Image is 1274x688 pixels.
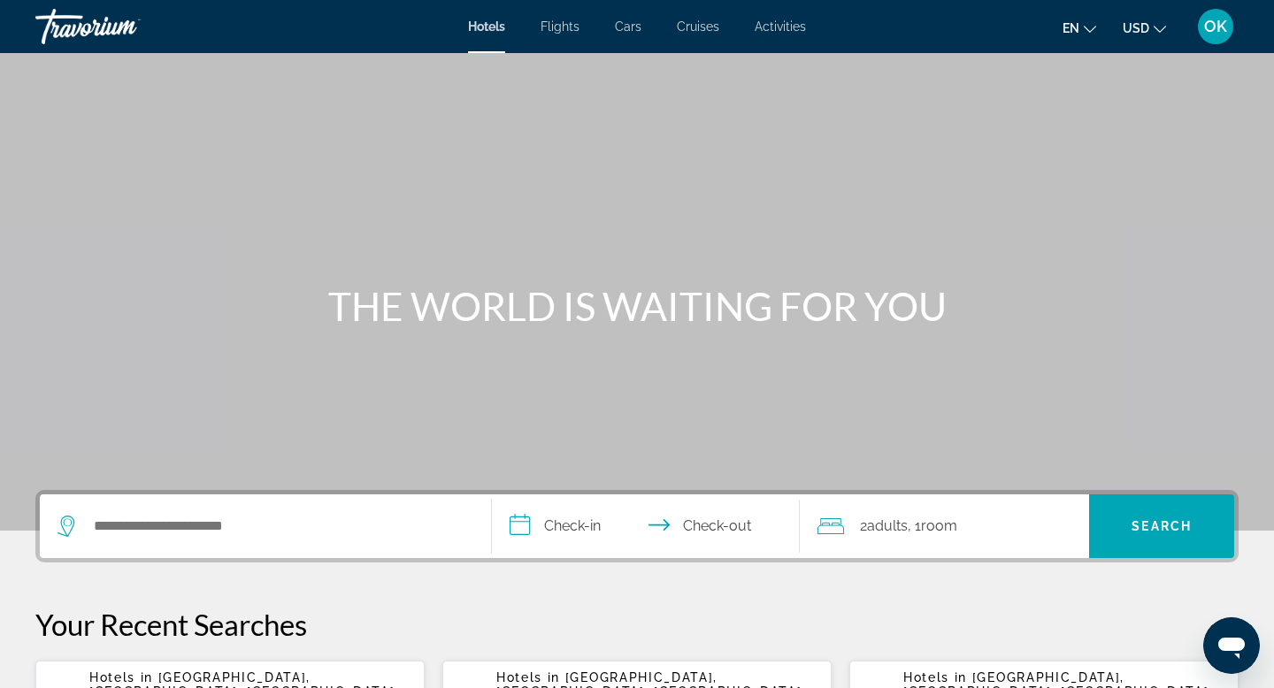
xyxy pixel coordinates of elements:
[35,4,212,50] a: Travorium
[496,670,560,684] span: Hotels in
[40,494,1234,558] div: Search widget
[903,670,967,684] span: Hotels in
[615,19,641,34] a: Cars
[860,514,908,539] span: 2
[921,517,957,534] span: Room
[677,19,719,34] a: Cruises
[305,283,969,329] h1: THE WORLD IS WAITING FOR YOU
[1063,15,1096,41] button: Change language
[1193,8,1239,45] button: User Menu
[1203,617,1260,674] iframe: Кнопка запуска окна обмена сообщениями
[35,607,1239,642] p: Your Recent Searches
[867,517,908,534] span: Adults
[1204,18,1227,35] span: OK
[541,19,579,34] a: Flights
[492,494,800,558] button: Select check in and out date
[1132,519,1192,533] span: Search
[1123,15,1166,41] button: Change currency
[1089,494,1234,558] button: Search
[89,670,153,684] span: Hotels in
[468,19,505,34] a: Hotels
[1123,21,1149,35] span: USD
[908,514,957,539] span: , 1
[1063,21,1079,35] span: en
[755,19,806,34] a: Activities
[800,494,1090,558] button: Travelers: 2 adults, 0 children
[92,513,464,539] input: Search hotel destination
